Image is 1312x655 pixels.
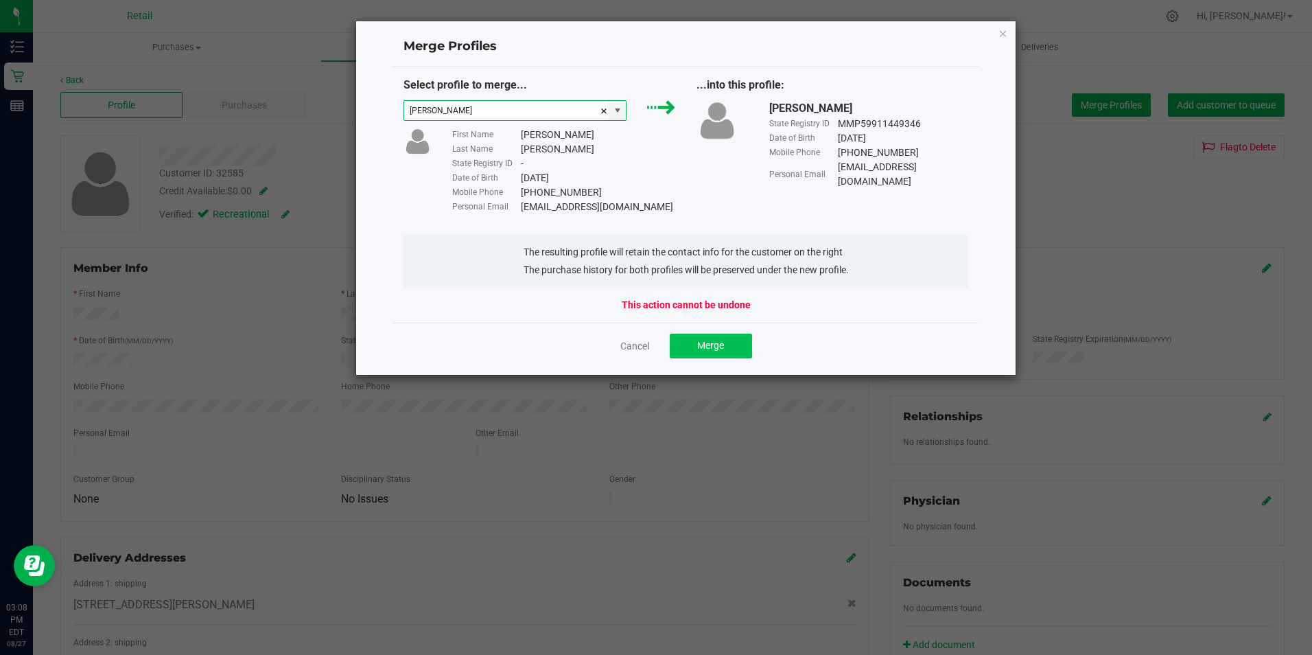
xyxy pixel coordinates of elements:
li: The resulting profile will retain the contact info for the customer on the right [524,245,849,260]
button: Merge [670,334,752,358]
div: Last Name [452,143,521,155]
div: [PHONE_NUMBER] [838,146,919,160]
li: The purchase history for both profiles will be preserved under the new profile. [524,263,849,277]
iframe: Resource center [14,545,55,586]
div: Personal Email [452,200,521,213]
img: user-icon.png [696,100,738,141]
div: [PERSON_NAME] [521,128,594,142]
strong: This action cannot be undone [622,298,751,312]
div: Date of Birth [769,132,838,144]
input: Type customer name to search [404,101,609,120]
div: State Registry ID [452,157,521,170]
div: Date of Birth [452,172,521,184]
div: [EMAIL_ADDRESS][DOMAIN_NAME] [521,200,673,214]
div: [PERSON_NAME] [769,100,852,117]
div: State Registry ID [769,117,838,130]
h4: Merge Profiles [403,38,969,56]
span: Select profile to merge... [403,78,527,91]
div: [DATE] [521,171,549,185]
div: Personal Email [769,168,838,181]
div: Mobile Phone [769,146,838,159]
div: - [521,157,524,171]
div: Mobile Phone [452,186,521,198]
div: [PHONE_NUMBER] [521,185,602,200]
div: [DATE] [838,131,866,146]
span: Merge [697,340,724,351]
img: user-icon.png [403,128,432,156]
button: Close [998,25,1008,41]
span: clear [600,101,608,122]
span: ...into this profile: [696,78,784,91]
div: [EMAIL_ADDRESS][DOMAIN_NAME] [838,160,968,189]
div: [PERSON_NAME] [521,142,594,157]
img: green_arrow.svg [647,100,675,115]
div: MMP59911449346 [838,117,921,131]
a: Cancel [620,339,649,353]
div: First Name [452,128,521,141]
